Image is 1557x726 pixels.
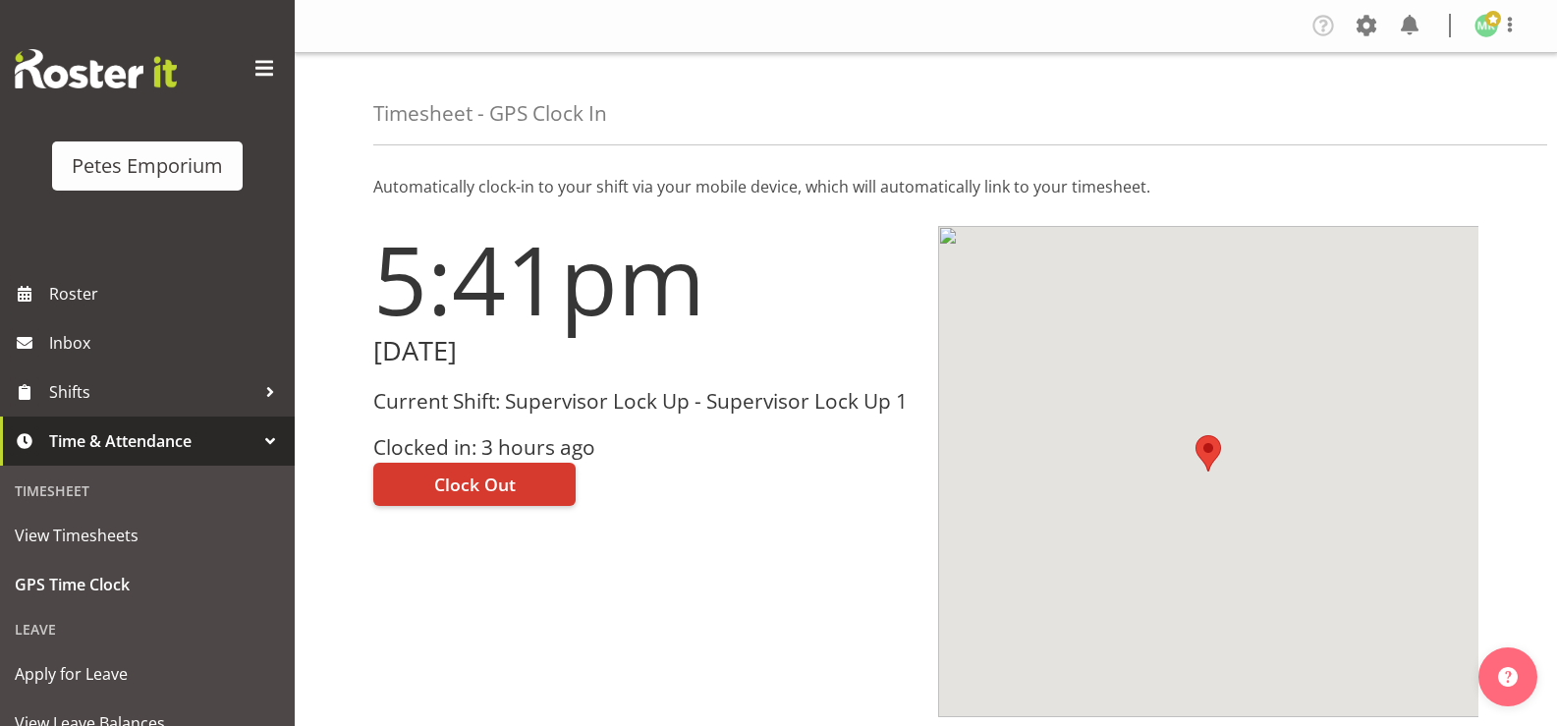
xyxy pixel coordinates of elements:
a: Apply for Leave [5,649,290,698]
span: GPS Time Clock [15,570,280,599]
h4: Timesheet - GPS Clock In [373,102,607,125]
span: Clock Out [434,472,516,497]
h1: 5:41pm [373,226,915,332]
h3: Current Shift: Supervisor Lock Up - Supervisor Lock Up 1 [373,390,915,413]
div: Leave [5,609,290,649]
button: Clock Out [373,463,576,506]
h3: Clocked in: 3 hours ago [373,436,915,459]
img: melanie-richardson713.jpg [1474,14,1498,37]
img: help-xxl-2.png [1498,667,1518,687]
span: Inbox [49,328,285,358]
span: Roster [49,279,285,308]
span: Shifts [49,377,255,407]
a: View Timesheets [5,511,290,560]
h2: [DATE] [373,336,915,366]
p: Automatically clock-in to your shift via your mobile device, which will automatically link to you... [373,175,1478,198]
div: Petes Emporium [72,151,223,181]
span: View Timesheets [15,521,280,550]
span: Apply for Leave [15,659,280,689]
a: GPS Time Clock [5,560,290,609]
span: Time & Attendance [49,426,255,456]
div: Timesheet [5,471,290,511]
img: Rosterit website logo [15,49,177,88]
